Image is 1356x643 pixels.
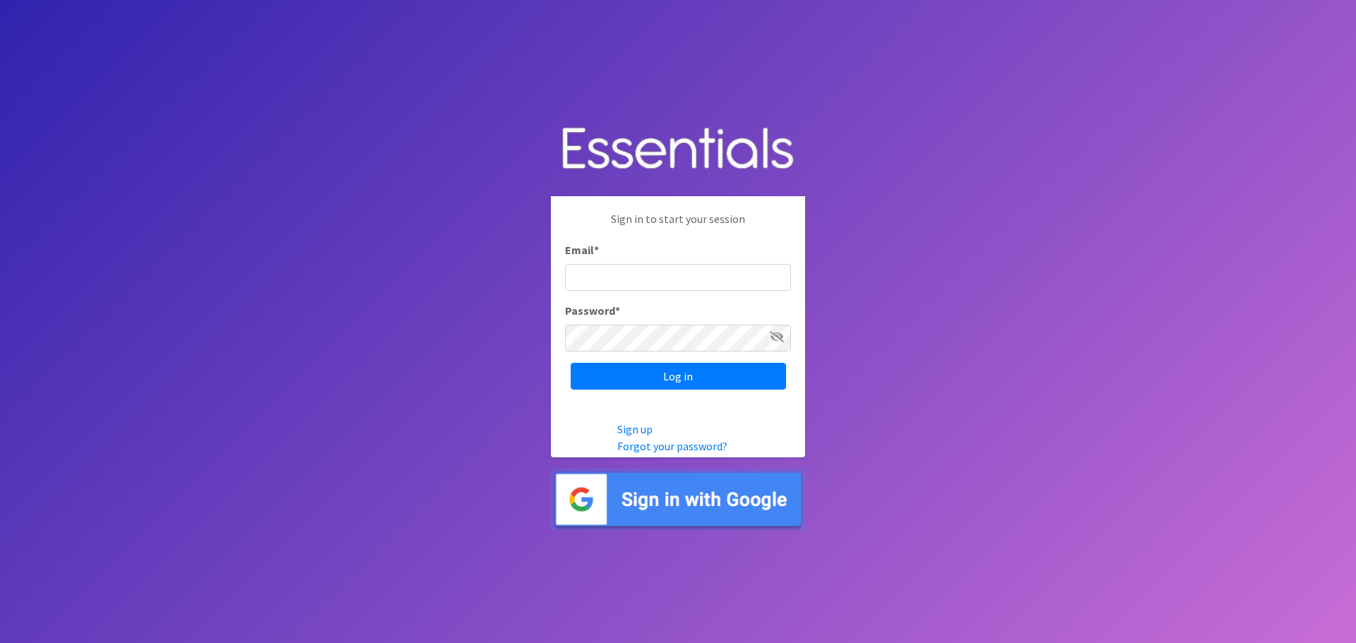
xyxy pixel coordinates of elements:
[565,210,791,241] p: Sign in to start your session
[565,241,599,258] label: Email
[551,113,805,186] img: Human Essentials
[571,363,786,390] input: Log in
[565,302,620,319] label: Password
[551,469,805,530] img: Sign in with Google
[615,304,620,318] abbr: required
[617,422,653,436] a: Sign up
[594,243,599,257] abbr: required
[617,439,727,453] a: Forgot your password?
